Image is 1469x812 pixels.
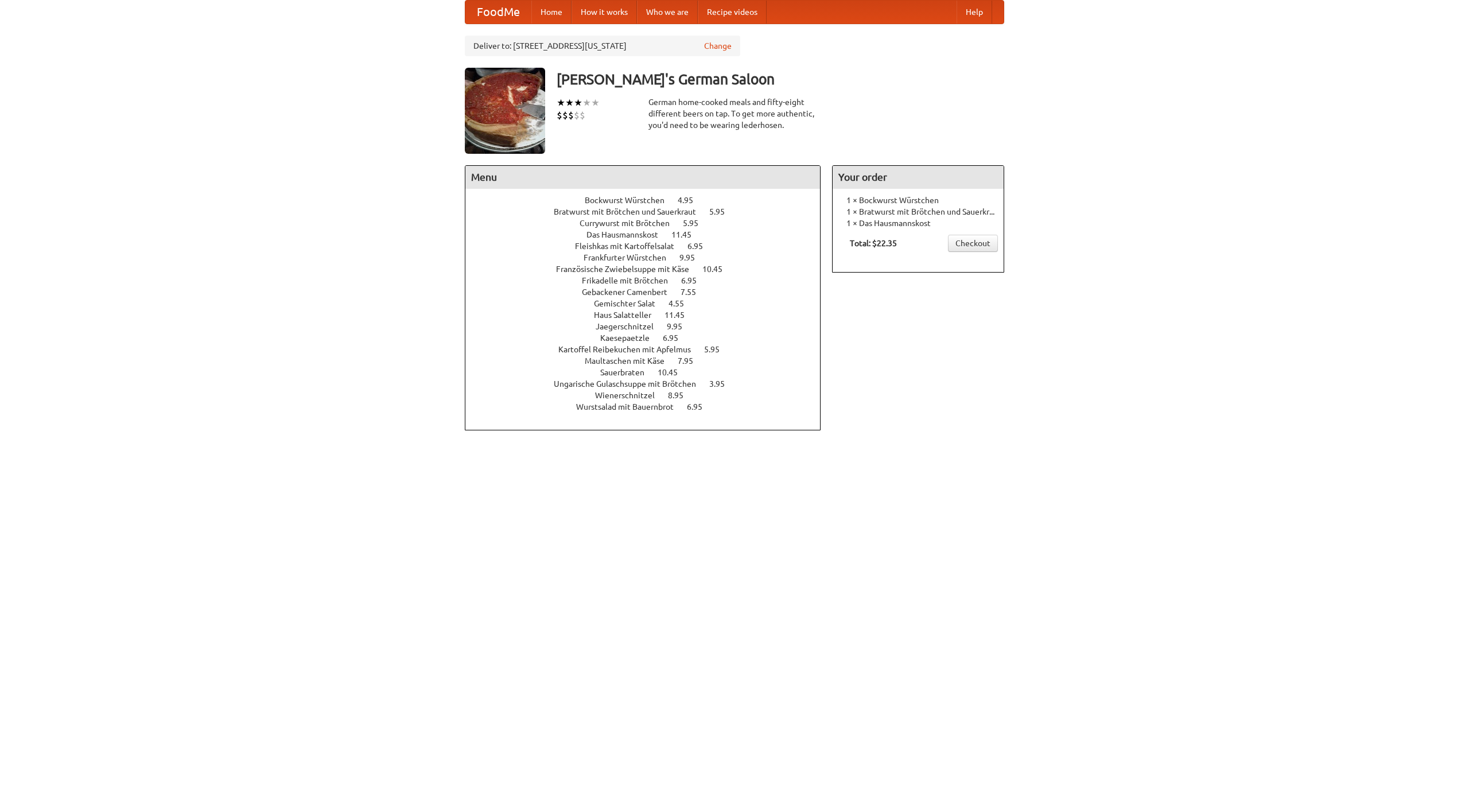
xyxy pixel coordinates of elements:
span: Gebackener Camenbert [582,287,679,297]
a: Help [957,1,992,24]
li: ★ [591,96,600,109]
li: 1 × Bockwurst Würstchen [838,195,998,206]
div: German home-cooked meals and fifty-eight different beers on tap. To get more authentic, you'd nee... [648,96,821,131]
span: 7.95 [678,356,705,366]
span: 11.45 [671,230,703,239]
span: Ungarische Gulaschsuppe mit Brötchen [554,379,708,388]
li: 1 × Das Hausmannskost [838,217,998,229]
a: Home [531,1,572,24]
li: $ [562,109,568,122]
a: Bockwurst Würstchen 4.95 [585,196,714,205]
a: Ungarische Gulaschsuppe mit Brötchen 3.95 [554,379,746,388]
span: 3.95 [709,379,736,388]
a: Who we are [637,1,698,24]
span: Wurstsalad mit Bauernbrot [576,402,685,411]
span: 6.95 [681,276,708,285]
span: 5.95 [683,219,710,228]
li: $ [557,109,562,122]
span: 6.95 [687,242,714,251]
li: $ [574,109,580,122]
span: Französische Zwiebelsuppe mit Käse [556,265,701,274]
a: Frikadelle mit Brötchen 6.95 [582,276,718,285]
a: How it works [572,1,637,24]
span: Haus Salatteller [594,310,663,320]
span: Kartoffel Reibekuchen mit Apfelmus [558,345,702,354]
a: Currywurst mit Brötchen 5.95 [580,219,720,228]
span: 4.55 [669,299,695,308]
span: Sauerbraten [600,368,656,377]
a: Französische Zwiebelsuppe mit Käse 10.45 [556,265,744,274]
span: Gemischter Salat [594,299,667,308]
span: 8.95 [668,391,695,400]
span: 5.95 [704,345,731,354]
span: Frikadelle mit Brötchen [582,276,679,285]
span: Jaegerschnitzel [596,322,665,331]
span: 10.45 [702,265,734,274]
li: ★ [574,96,582,109]
span: 6.95 [687,402,714,411]
span: 5.95 [709,207,736,216]
span: 9.95 [679,253,706,262]
a: Wienerschnitzel 8.95 [595,391,705,400]
a: Maultaschen mit Käse 7.95 [585,356,714,366]
h4: Menu [465,166,820,189]
div: Deliver to: [STREET_ADDRESS][US_STATE] [465,36,740,56]
a: Checkout [948,235,998,252]
a: Sauerbraten 10.45 [600,368,699,377]
span: 11.45 [664,310,696,320]
a: Das Hausmannskost 11.45 [586,230,713,239]
a: Gemischter Salat 4.55 [594,299,705,308]
span: Bockwurst Würstchen [585,196,676,205]
li: 1 × Bratwurst mit Brötchen und Sauerkraut [838,206,998,217]
a: Fleishkas mit Kartoffelsalat 6.95 [575,242,724,251]
a: FoodMe [465,1,531,24]
span: Frankfurter Würstchen [584,253,678,262]
li: ★ [565,96,574,109]
span: Das Hausmannskost [586,230,670,239]
span: Bratwurst mit Brötchen und Sauerkraut [554,207,708,216]
li: $ [580,109,585,122]
span: 10.45 [658,368,689,377]
a: Kaesepaetzle 6.95 [600,333,699,343]
span: 6.95 [663,333,690,343]
a: Frankfurter Würstchen 9.95 [584,253,716,262]
a: Bratwurst mit Brötchen und Sauerkraut 5.95 [554,207,746,216]
span: Currywurst mit Brötchen [580,219,681,228]
a: Kartoffel Reibekuchen mit Apfelmus 5.95 [558,345,741,354]
span: Maultaschen mit Käse [585,356,676,366]
img: angular.jpg [465,68,545,154]
a: Haus Salatteller 11.45 [594,310,706,320]
a: Change [704,40,732,52]
span: 4.95 [678,196,705,205]
a: Recipe videos [698,1,767,24]
h4: Your order [833,166,1004,189]
span: Kaesepaetzle [600,333,661,343]
a: Wurstsalad mit Bauernbrot 6.95 [576,402,724,411]
span: Wienerschnitzel [595,391,666,400]
a: Jaegerschnitzel 9.95 [596,322,704,331]
span: 7.55 [681,287,708,297]
li: ★ [582,96,591,109]
h3: [PERSON_NAME]'s German Saloon [557,68,1004,91]
span: Fleishkas mit Kartoffelsalat [575,242,686,251]
a: Gebackener Camenbert 7.55 [582,287,717,297]
b: Total: $22.35 [850,239,897,248]
li: $ [568,109,574,122]
span: 9.95 [667,322,694,331]
li: ★ [557,96,565,109]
